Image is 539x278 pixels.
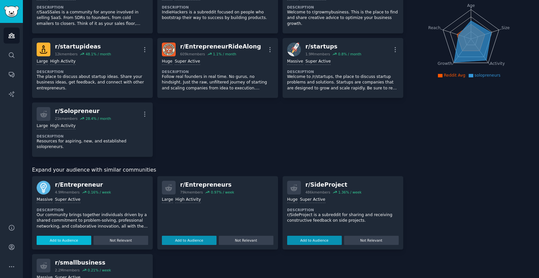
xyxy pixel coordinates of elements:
[501,25,510,30] tspan: Size
[162,69,273,74] dt: Description
[37,181,50,195] img: Entrepreneur
[219,236,273,245] button: Not Relevant
[287,43,301,56] img: startups
[37,134,148,139] dt: Description
[32,166,156,174] span: Expand your audience with similar communities
[55,52,78,56] div: 12k members
[88,190,111,195] div: 0.16 % / week
[175,59,200,65] div: Super Active
[211,190,234,195] div: 0.97 % / week
[444,73,465,78] span: Reddit Avg
[175,197,201,203] div: High Activity
[300,197,325,203] div: Super Active
[94,236,148,245] button: Not Relevant
[88,268,111,272] div: 0.21 % / week
[37,236,91,245] button: Add to Audience
[4,6,19,17] img: GummySearch logo
[55,259,111,267] div: r/ smallbusiness
[287,69,399,74] dt: Description
[55,107,111,115] div: r/ Solopreneur
[475,73,500,78] span: solopreneurs
[467,3,475,8] tspan: Age
[50,59,76,65] div: High Activity
[37,139,148,150] p: Resources for aspiring, new, and established solopreneurs.
[305,52,330,56] div: 1.9M members
[37,123,48,129] div: Large
[37,9,148,27] p: r/SaaSSales is a community for anyone involved in selling SaaS. From SDRs to founders, from cold ...
[37,212,148,230] p: Our community brings together individuals driven by a shared commitment to problem-solving, profe...
[305,181,362,189] div: r/ SideProject
[162,197,173,203] div: Large
[55,181,111,189] div: r/ Entrepreneur
[305,59,331,65] div: Super Active
[287,74,399,91] p: Welcome to /r/startups, the place to discuss startup problems and solutions. Startups are compani...
[162,59,172,65] div: Huge
[37,5,148,9] dt: Description
[55,116,78,121] div: 21k members
[180,43,261,51] div: r/ EntrepreneurRideAlong
[37,43,50,56] img: startupideas
[55,190,80,195] div: 4.9M members
[283,38,403,98] a: startupsr/startups1.9Mmembers0.8% / monthMassiveSuper ActiveDescriptionWelcome to /r/startups, th...
[37,59,48,65] div: Large
[55,43,111,51] div: r/ startupideas
[86,52,111,56] div: 48.1 % / month
[213,52,236,56] div: 1.1 % / month
[338,52,361,56] div: 0.8 % / month
[37,74,148,91] p: The place to discuss about startup ideas. Share your business ideas, get feedback, and connect wi...
[162,9,273,21] p: IndieHackers is a subreddit focused on people who bootstrap their way to success by building prod...
[180,52,205,56] div: 609k members
[438,61,452,66] tspan: Growth
[287,9,399,27] p: Welcome to r/growmybusiness. This is the place to find and share creative advice to optimize your...
[157,38,278,98] a: EntrepreneurRideAlongr/EntrepreneurRideAlong609kmembers1.1% / monthHugeSuper ActiveDescriptionFol...
[86,116,111,121] div: 28.4 % / month
[55,268,80,272] div: 2.2M members
[32,38,153,98] a: startupideasr/startupideas12kmembers48.1% / monthLargeHigh ActivityDescriptionThe place to discus...
[180,181,234,189] div: r/ Entrepreneurs
[162,74,273,91] p: Follow real founders in real time. No gurus, no hindsight. Just the raw, unfiltered journey of st...
[32,102,153,157] a: r/Solopreneur21kmembers28.4% / monthLargeHigh ActivityDescriptionResources for aspiring, new, and...
[180,190,203,195] div: 79k members
[490,61,505,66] tspan: Activity
[287,212,399,224] p: r/SideProject is a subreddit for sharing and receiving constructive feedback on side projects.
[55,197,80,203] div: Super Active
[162,5,273,9] dt: Description
[37,197,53,203] div: Massive
[338,190,361,195] div: 1.36 % / week
[344,236,399,245] button: Not Relevant
[305,190,330,195] div: 486k members
[287,197,298,203] div: Huge
[305,43,361,51] div: r/ startups
[50,123,76,129] div: High Activity
[162,236,217,245] button: Add to Audience
[287,236,342,245] button: Add to Audience
[37,69,148,74] dt: Description
[287,208,399,212] dt: Description
[287,5,399,9] dt: Description
[287,59,303,65] div: Massive
[162,43,176,56] img: EntrepreneurRideAlong
[428,25,441,30] tspan: Reach
[37,208,148,212] dt: Description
